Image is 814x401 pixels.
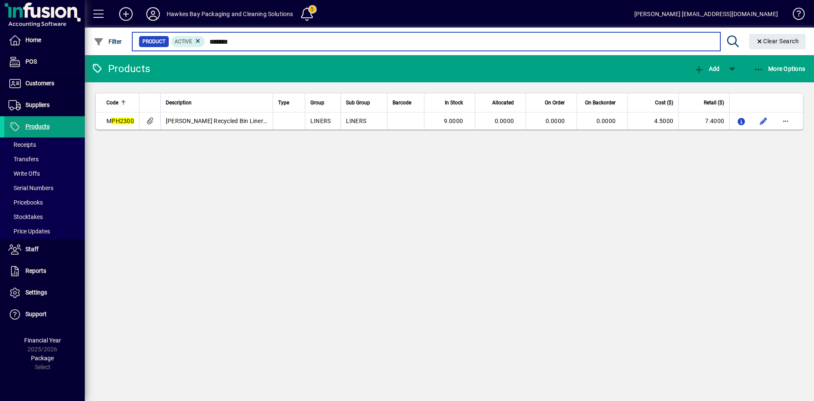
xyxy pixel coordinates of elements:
span: 0.0000 [597,118,616,124]
span: Description [166,98,192,107]
div: Sub Group [346,98,382,107]
div: Allocated [480,98,521,107]
span: M [106,118,134,124]
span: Financial Year [24,337,61,344]
span: Code [106,98,118,107]
span: Transfers [8,156,39,163]
a: Customers [4,73,85,94]
button: Clear [749,34,806,49]
span: Write Offs [8,170,40,177]
span: In Stock [445,98,463,107]
span: Pricebooks [8,199,43,206]
span: Suppliers [25,101,50,108]
div: Hawkes Bay Packaging and Cleaning Solutions [167,7,293,21]
span: On Backorder [585,98,616,107]
span: Cost ($) [655,98,673,107]
div: Description [166,98,268,107]
span: Retail ($) [704,98,724,107]
a: Staff [4,239,85,260]
span: LINERS [310,118,331,124]
span: Sub Group [346,98,370,107]
span: Home [25,36,41,43]
span: Group [310,98,324,107]
a: Settings [4,282,85,303]
span: Clear Search [756,38,799,45]
button: Add [692,61,722,76]
a: Suppliers [4,95,85,116]
span: Receipts [8,141,36,148]
button: Add [112,6,139,22]
div: Barcode [393,98,419,107]
div: On Backorder [582,98,623,107]
a: Transfers [4,152,85,166]
span: Staff [25,246,39,252]
mat-chip: Activation Status: Active [171,36,205,47]
span: Add [694,65,719,72]
a: Home [4,30,85,51]
span: Active [175,39,192,45]
div: Code [106,98,134,107]
span: 0.0000 [546,118,565,124]
span: Customers [25,80,54,87]
a: Receipts [4,137,85,152]
span: Serial Numbers [8,185,53,191]
button: Edit [757,114,770,128]
span: Support [25,311,47,317]
div: In Stock [429,98,471,107]
a: Support [4,304,85,325]
div: [PERSON_NAME] [EMAIL_ADDRESS][DOMAIN_NAME] [634,7,778,21]
span: Stocktakes [8,213,43,220]
td: 4.5000 [627,112,678,129]
span: Price Updates [8,228,50,235]
span: POS [25,58,37,65]
span: Package [31,355,54,362]
em: PH2300 [112,118,134,124]
span: More Options [754,65,806,72]
a: Knowledge Base [786,2,803,29]
a: Stocktakes [4,210,85,224]
button: Profile [139,6,167,22]
div: On Order [531,98,572,107]
button: More Options [752,61,808,76]
button: Filter [92,34,124,49]
a: POS [4,51,85,73]
a: Serial Numbers [4,181,85,195]
div: Group [310,98,335,107]
span: Filter [94,38,122,45]
span: Reports [25,267,46,274]
span: Products [25,123,50,130]
a: Price Updates [4,224,85,238]
a: Write Offs [4,166,85,181]
td: 7.4000 [678,112,729,129]
button: More options [779,114,792,128]
span: LINERS [346,118,367,124]
span: Product [142,37,165,46]
a: Pricebooks [4,195,85,210]
span: 9.0000 [444,118,463,124]
span: Settings [25,289,47,296]
span: Type [278,98,289,107]
div: Products [91,62,150,76]
span: On Order [545,98,565,107]
span: 0.0000 [495,118,514,124]
span: Barcode [393,98,411,107]
div: Type [278,98,300,107]
span: [PERSON_NAME] Recycled Bin Liner Black 60L 600x900mm 50 per Slve 20mu [166,118,375,124]
a: Reports [4,261,85,282]
span: Allocated [492,98,514,107]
